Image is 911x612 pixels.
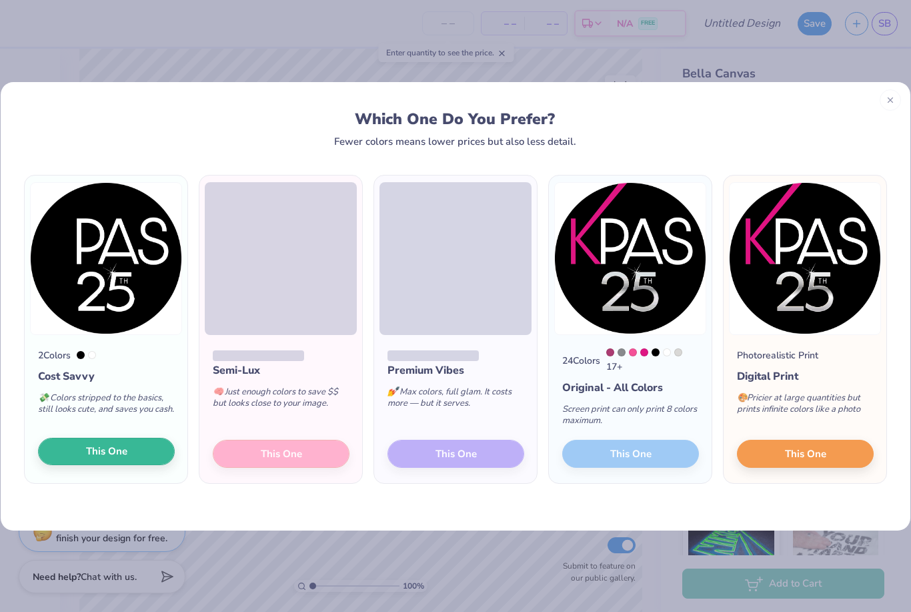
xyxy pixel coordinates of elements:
div: 24 Colors [562,354,600,368]
div: Digital Print [737,368,874,384]
div: Cool Gray 1 C [674,348,682,356]
div: Which One Do You Prefer? [37,110,873,128]
div: Photorealistic Print [737,348,818,362]
img: 24 color option [554,182,706,335]
div: Semi-Lux [213,362,349,378]
div: White [88,351,96,359]
div: Screen print can only print 8 colors maximum. [562,396,699,440]
span: 🎨 [737,392,748,404]
img: Photorealistic preview [729,182,881,335]
span: This One [785,446,826,461]
div: Cool Gray 8 C [618,348,626,356]
span: 💸 [38,392,49,404]
div: 212 C [629,348,637,356]
div: Cost Savvy [38,368,175,384]
span: 🧠 [213,386,223,398]
button: This One [737,440,874,468]
div: Original - All Colors [562,380,699,396]
div: Colors stripped to the basics, still looks cute, and saves you cash. [38,384,175,428]
div: 17 + [606,348,699,374]
span: 💅 [387,386,398,398]
div: 2 Colors [38,348,71,362]
span: This One [86,444,127,459]
div: White [663,348,671,356]
div: Black [652,348,660,356]
div: Premium Vibes [387,362,524,378]
div: Max colors, full glam. It costs more — but it serves. [387,378,524,422]
div: Black [77,351,85,359]
div: Just enough colors to save $$ but looks close to your image. [213,378,349,422]
button: This One [38,438,175,466]
img: 2 color option [30,182,182,335]
div: 219 C [640,348,648,356]
div: Pricier at large quantities but prints infinite colors like a photo [737,384,874,428]
div: Fewer colors means lower prices but also less detail. [334,136,576,147]
div: 7647 C [606,348,614,356]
